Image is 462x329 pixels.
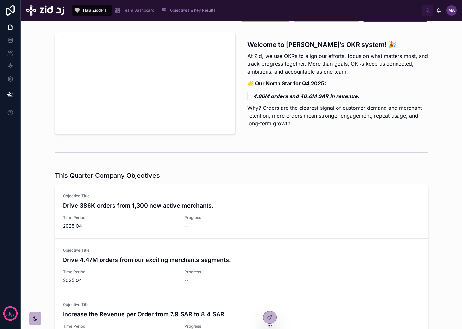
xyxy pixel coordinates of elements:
[63,215,177,220] span: Time Period
[184,269,420,275] span: Progress
[63,277,82,284] span: 2025 Q4
[184,215,420,220] span: Progress
[247,52,428,75] p: At Zid, we use OKRs to align our efforts, focus on what matters most, and track progress together...
[247,40,428,50] h3: Welcome to [PERSON_NAME]’s OKR system! 🎉
[83,8,107,13] span: Hala Zidders!
[63,193,420,199] span: Objective Title
[63,255,420,264] h4: Drive 4.47M orders from our exciting merchants segments.
[26,5,64,16] img: App logo
[6,313,14,318] p: days
[170,8,215,13] span: Objectives & Key Results
[69,3,422,17] div: scrollable content
[184,223,188,229] span: --
[63,302,420,307] span: Objective Title
[63,248,420,253] span: Objective Title
[247,104,428,127] p: Why? Orders are the clearest signal of customer demand and merchant retention, more orders mean s...
[123,8,154,13] span: Team Dashboard
[247,80,326,86] strong: 🌟 Our North Star for Q4 2025:
[63,201,420,210] h4: Drive 386K orders from 1,300 new active merchants.
[448,8,455,13] span: MA
[184,277,188,284] span: --
[184,324,420,329] span: Progress
[159,5,220,16] a: Objectives & Key Results
[63,324,177,329] span: Time Period
[63,269,177,275] span: Time Period
[63,223,82,229] span: 2025 Q4
[253,93,359,99] strong: 4.86M orders and 40.6M SAR in revenue.
[9,310,12,317] p: 8
[72,5,112,16] a: Hala Zidders!
[63,310,420,319] h4: Increase the Revenue per Order from 7.9 SAR to 8.4 SAR
[112,5,159,16] a: Team Dashboard
[55,171,160,180] h1: This Quarter Company Objectives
